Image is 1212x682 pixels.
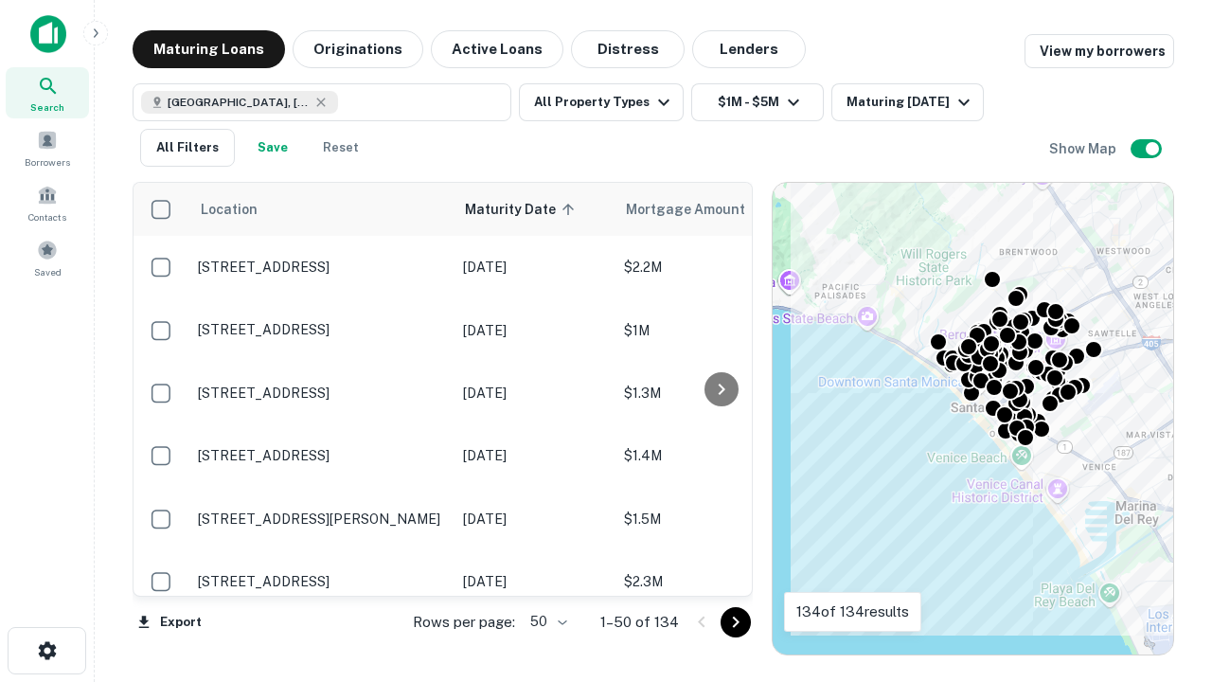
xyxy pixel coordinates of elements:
p: [STREET_ADDRESS] [198,259,444,276]
p: [DATE] [463,445,605,466]
button: [GEOGRAPHIC_DATA], [GEOGRAPHIC_DATA], [GEOGRAPHIC_DATA] [133,83,511,121]
p: $1M [624,320,813,341]
button: Go to next page [721,607,751,637]
p: Rows per page: [413,611,515,634]
p: [STREET_ADDRESS] [198,447,444,464]
button: Save your search to get updates of matches that match your search criteria. [242,129,303,167]
div: 50 [523,608,570,636]
h6: Show Map [1049,138,1119,159]
p: [STREET_ADDRESS] [198,573,444,590]
span: Mortgage Amount [626,198,770,221]
button: Originations [293,30,423,68]
div: 0 0 [773,183,1173,655]
span: Saved [34,264,62,279]
button: Maturing [DATE] [831,83,984,121]
p: $2.3M [624,571,813,592]
p: [STREET_ADDRESS][PERSON_NAME] [198,511,444,528]
span: [GEOGRAPHIC_DATA], [GEOGRAPHIC_DATA], [GEOGRAPHIC_DATA] [168,94,310,111]
button: $1M - $5M [691,83,824,121]
span: Contacts [28,209,66,224]
p: $1.4M [624,445,813,466]
button: Reset [311,129,371,167]
p: $1.3M [624,383,813,404]
button: Maturing Loans [133,30,285,68]
button: Lenders [692,30,806,68]
button: All Property Types [519,83,684,121]
p: [DATE] [463,571,605,592]
p: 1–50 of 134 [600,611,679,634]
div: Maturing [DATE] [847,91,975,114]
p: [DATE] [463,383,605,404]
img: capitalize-icon.png [30,15,66,53]
th: Location [188,183,454,236]
button: Export [133,608,206,637]
a: View my borrowers [1025,34,1174,68]
p: [DATE] [463,320,605,341]
p: $2.2M [624,257,813,278]
p: [DATE] [463,257,605,278]
span: Maturity Date [465,198,580,221]
th: Maturity Date [454,183,615,236]
a: Borrowers [6,122,89,173]
p: [DATE] [463,509,605,529]
p: 134 of 134 results [796,601,909,623]
span: Location [200,198,258,221]
a: Search [6,67,89,118]
span: Search [30,99,64,115]
p: [STREET_ADDRESS] [198,321,444,338]
button: All Filters [140,129,235,167]
iframe: Chat Widget [1117,530,1212,621]
button: Distress [571,30,685,68]
a: Contacts [6,177,89,228]
a: Saved [6,232,89,283]
p: $1.5M [624,509,813,529]
button: Active Loans [431,30,563,68]
p: [STREET_ADDRESS] [198,385,444,402]
th: Mortgage Amount [615,183,823,236]
span: Borrowers [25,154,70,170]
